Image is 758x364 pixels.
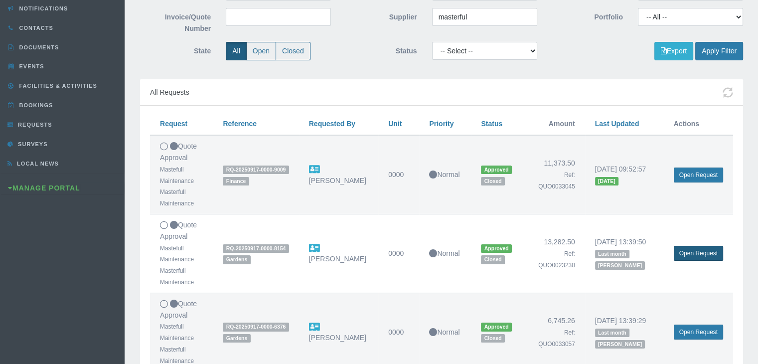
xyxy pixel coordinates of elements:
span: Approved [481,323,512,331]
span: RQ-20250917-0000-9009 [223,166,289,174]
a: Status [481,120,502,128]
label: Portfolio [545,8,630,23]
a: Request [160,120,187,128]
span: RQ-20250917-0000-6376 [223,323,289,331]
td: 13,282.50 [526,214,585,293]
td: Quote Approval [150,135,213,214]
span: [PERSON_NAME] [595,261,645,270]
span: Contacts [17,25,53,31]
small: Ref: QUO0023230 [538,250,575,269]
a: Reference [223,120,257,128]
a: Priority [429,120,454,128]
button: Export [654,42,693,60]
span: Actions [674,120,699,128]
small: Masterfull Maintenance [160,188,194,207]
label: Closed [276,42,310,60]
span: Last month [595,250,629,258]
small: Masterfull Maintenance [160,267,194,286]
label: Supplier [338,8,424,23]
span: Finance [223,177,249,185]
small: Mastefull Maintenance [160,166,194,184]
button: Apply Filter [695,42,743,60]
td: 0000 [378,214,419,293]
td: [PERSON_NAME] [299,135,378,214]
small: Mastefull Maintenance [160,323,194,342]
span: Approved [481,244,512,253]
span: Amount [549,120,575,128]
small: Ref: QUO0033057 [538,329,575,348]
td: Quote Approval [150,214,213,293]
span: Closed [481,177,505,185]
label: Invoice/Quote Number [133,8,218,34]
span: [PERSON_NAME] [595,340,645,349]
span: Local News [14,161,59,167]
td: [PERSON_NAME] [299,214,378,293]
span: [DATE] [595,177,618,185]
a: Manage Portal [8,184,80,192]
td: 11,373.50 [526,135,585,214]
td: Normal [419,214,471,293]
label: State [133,42,218,57]
span: Bookings [17,102,53,108]
label: All [226,42,247,60]
span: Documents [17,44,59,50]
span: Gardens [223,334,250,343]
a: Requested By [309,120,355,128]
a: Open Request [674,168,723,182]
small: Mastefull Maintenance [160,245,194,263]
a: Open Request [674,325,723,340]
span: Facilities & Activities [17,83,97,89]
td: Normal [419,135,471,214]
span: Notifications [17,5,68,11]
a: Open Request [674,246,723,261]
span: Gardens [223,255,250,264]
span: Closed [481,334,505,343]
span: Events [17,63,44,69]
div: All Requests [140,79,743,106]
a: Last Updated [595,120,639,128]
span: Last month [595,329,629,337]
label: Open [246,42,276,60]
label: Status [338,42,424,57]
span: Closed [481,255,505,264]
span: Surveys [15,141,47,147]
span: Requests [15,122,52,128]
td: [DATE] 09:52:57 [585,135,664,214]
span: RQ-20250917-0000-8154 [223,244,289,253]
a: Unit [388,120,402,128]
td: 0000 [378,135,419,214]
span: Approved [481,166,512,174]
td: [DATE] 13:39:50 [585,214,664,293]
